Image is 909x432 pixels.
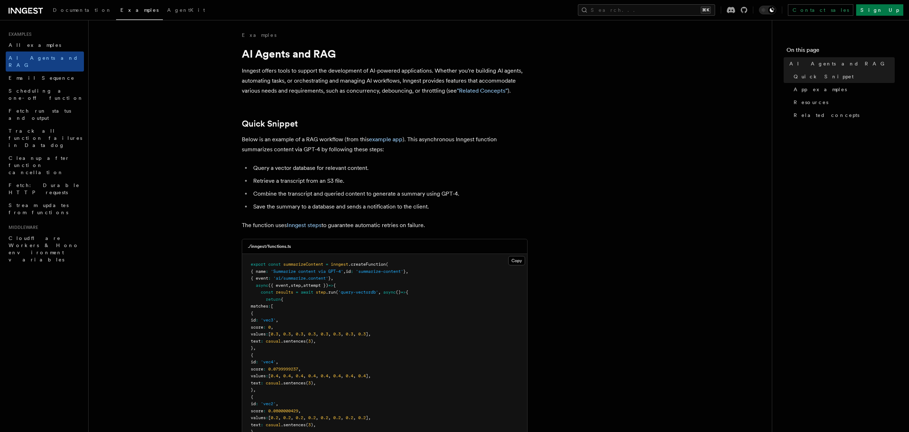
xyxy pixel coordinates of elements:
span: Scheduling a one-off function [9,88,84,101]
a: Stream updates from functions [6,199,84,219]
span: [ [268,332,271,337]
span: values [251,415,266,420]
span: summarizeContent [283,262,323,267]
span: , [368,415,371,420]
span: , [253,387,256,392]
span: Track all function failures in Datadog [9,128,82,148]
span: 0.3 [283,332,291,337]
span: ({ event [268,283,288,288]
span: casual [266,339,281,344]
a: Documentation [49,2,116,19]
span: casual [266,381,281,386]
span: : [261,422,263,427]
span: = [326,262,328,267]
span: text [251,381,261,386]
p: Inngest offers tools to support the development of AI-powered applications. Whether you're buildi... [242,66,528,96]
span: ] [366,373,368,378]
span: id [251,318,256,323]
span: { [333,283,336,288]
button: Copy [508,256,525,265]
span: .sentences [281,422,306,427]
span: : [263,408,266,413]
a: Fetch run status and output [6,104,84,124]
span: , [316,373,318,378]
span: : [266,269,268,274]
span: , [341,415,343,420]
span: 0.2 [321,415,328,420]
span: step [291,283,301,288]
span: 'vec3' [261,318,276,323]
span: , [303,415,306,420]
span: , [406,269,408,274]
h1: AI Agents and RAG [242,47,528,60]
span: } [251,387,253,392]
span: () [396,290,401,295]
span: Resources [794,99,828,106]
span: , [288,283,291,288]
span: [ [268,373,271,378]
a: Resources [791,96,895,109]
span: Cleanup after function cancellation [9,155,70,175]
span: AI Agents and RAG [9,55,78,68]
span: , [328,415,331,420]
span: ) [311,422,313,427]
a: Inngest steps [287,222,321,229]
span: , [353,332,356,337]
span: .sentences [281,381,306,386]
span: , [278,415,281,420]
span: , [291,373,293,378]
span: 0.4 [283,373,291,378]
span: 0.2 [346,415,353,420]
span: : [256,359,258,364]
li: Save the summary to a database and sends a notification to the client. [251,202,528,212]
span: .createFunction [348,262,386,267]
span: Fetch: Durable HTTP requests [9,182,80,195]
span: , [353,373,356,378]
span: casual [266,422,281,427]
span: Middleware [6,225,38,230]
span: ( [306,381,308,386]
span: , [276,318,278,323]
a: Scheduling a one-off function [6,84,84,104]
span: , [343,269,346,274]
span: : [263,325,266,330]
span: text [251,339,261,344]
span: 0.0800000429 [268,408,298,413]
span: : [266,373,268,378]
a: example app [369,136,403,143]
span: const [261,290,273,295]
span: 3 [308,339,311,344]
span: Related concepts [794,112,859,119]
span: 0.0799999237 [268,367,298,372]
p: The function uses to guarantee automatic retries on failure. [242,220,528,230]
span: , [353,415,356,420]
span: , [313,339,316,344]
span: 0.4 [271,373,278,378]
span: { [251,394,253,399]
span: Documentation [53,7,112,13]
span: ( [306,339,308,344]
li: Combine the transcript and queried content to generate a summary using GPT-4. [251,189,528,199]
span: , [378,290,381,295]
span: { [281,297,283,302]
a: AI Agents and RAG [6,51,84,72]
a: Examples [242,31,276,39]
span: matches [251,304,268,309]
span: ] [366,415,368,420]
span: [ [271,304,273,309]
span: [ [268,415,271,420]
span: 0 [268,325,271,330]
span: : [256,401,258,406]
span: 3 [308,422,311,427]
span: => [401,290,406,295]
span: 0.4 [296,373,303,378]
span: , [253,345,256,350]
span: , [341,332,343,337]
span: export [251,262,266,267]
span: 0.4 [358,373,366,378]
a: Contact sales [788,4,853,16]
span: text [251,422,261,427]
span: , [276,401,278,406]
span: } [251,345,253,350]
a: Quick Snippet [791,70,895,83]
